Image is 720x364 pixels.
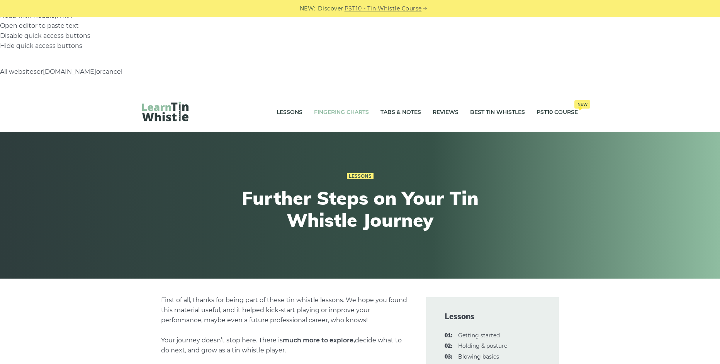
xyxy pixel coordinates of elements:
[458,353,499,360] a: 03:Blowing basics
[445,352,452,362] span: 03:
[433,102,458,122] a: Reviews
[574,100,590,109] span: New
[102,68,122,75] a: cancel
[142,102,188,121] img: LearnTinWhistle.com
[445,342,452,351] span: 02:
[380,102,421,122] a: Tabs & Notes
[537,102,578,122] a: PST10 CourseNew
[314,102,369,122] a: Fingering Charts
[445,311,540,322] span: Lessons
[43,68,96,75] a: [DOMAIN_NAME]
[470,102,525,122] a: Best Tin Whistles
[458,342,507,349] a: 02:Holding & posture
[277,102,302,122] a: Lessons
[161,295,408,355] p: First of all, thanks for being part of these tin whistle lessons. We hope you found this material...
[445,331,452,340] span: 01:
[283,337,355,344] strong: much more to explore,
[458,332,500,339] a: 01:Getting started
[347,173,374,179] a: Lessons
[218,187,502,231] h1: Further Steps on Your Tin Whistle Journey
